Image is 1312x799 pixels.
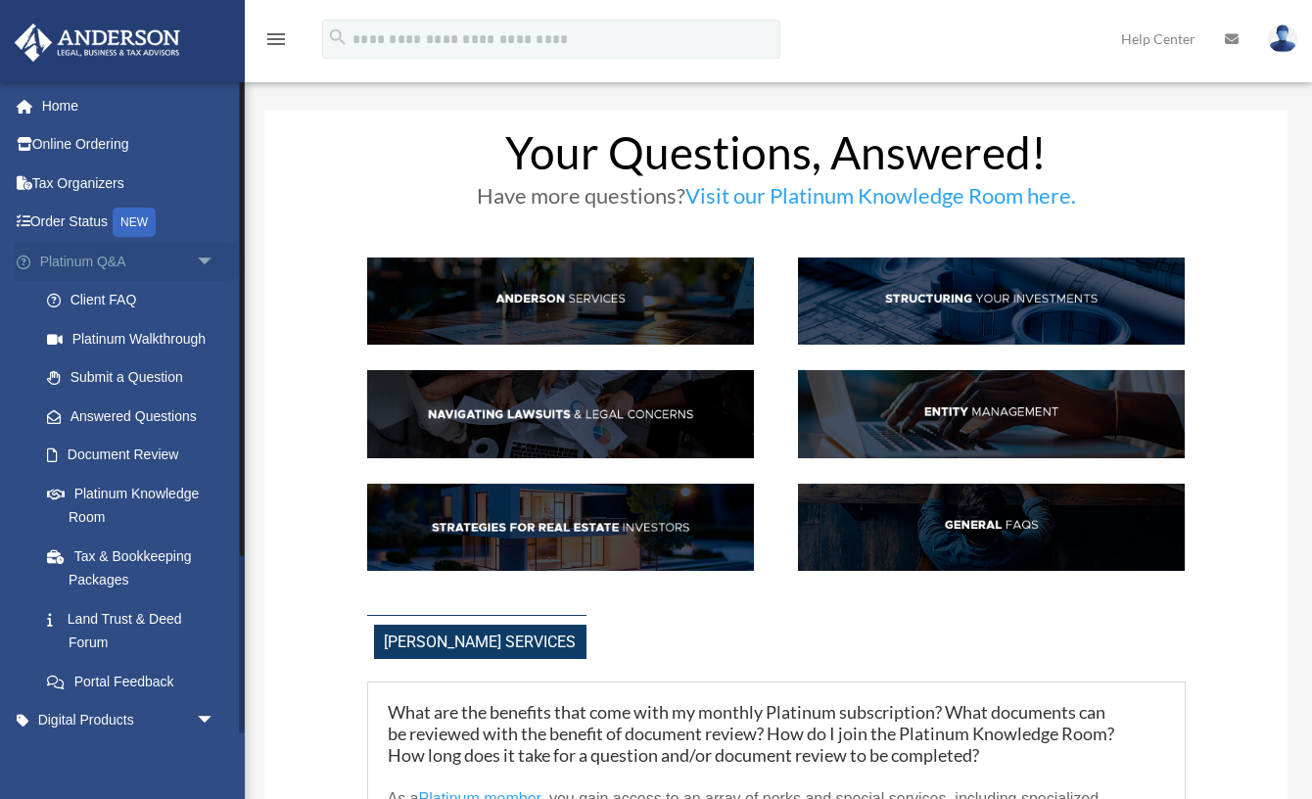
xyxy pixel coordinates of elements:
img: GenFAQ_hdr [798,484,1185,571]
a: Online Ordering [14,125,245,164]
a: Platinum Q&Aarrow_drop_down [14,242,245,281]
a: Submit a Question [27,358,245,398]
a: Portal Feedback [27,662,245,701]
h3: Have more questions? [367,185,1186,216]
span: arrow_drop_down [196,242,235,282]
i: search [327,26,349,48]
a: Home [14,86,245,125]
img: AndServ_hdr [367,258,754,345]
a: Visit our Platinum Knowledge Room here. [685,182,1076,218]
a: Tax Organizers [14,164,245,203]
a: Land Trust & Deed Forum [27,599,245,662]
a: Answered Questions [27,397,245,436]
span: [PERSON_NAME] Services [374,625,586,659]
img: User Pic [1268,24,1297,53]
img: NavLaw_hdr [367,370,754,457]
i: menu [264,27,288,51]
h1: Your Questions, Answered! [367,130,1186,185]
div: NEW [113,208,156,237]
a: Document Review [27,436,245,475]
a: Order StatusNEW [14,203,245,243]
a: Digital Productsarrow_drop_down [14,701,245,740]
a: Platinum Walkthrough [27,319,245,358]
a: menu [264,34,288,51]
a: Platinum Knowledge Room [27,474,245,537]
img: StratsRE_hdr [367,484,754,571]
span: arrow_drop_down [196,701,235,741]
img: StructInv_hdr [798,258,1185,345]
h5: What are the benefits that come with my monthly Platinum subscription? What documents can be revi... [388,702,1165,766]
img: Anderson Advisors Platinum Portal [9,23,186,62]
a: Tax & Bookkeeping Packages [27,537,245,599]
img: EntManag_hdr [798,370,1185,457]
a: Client FAQ [27,281,235,320]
